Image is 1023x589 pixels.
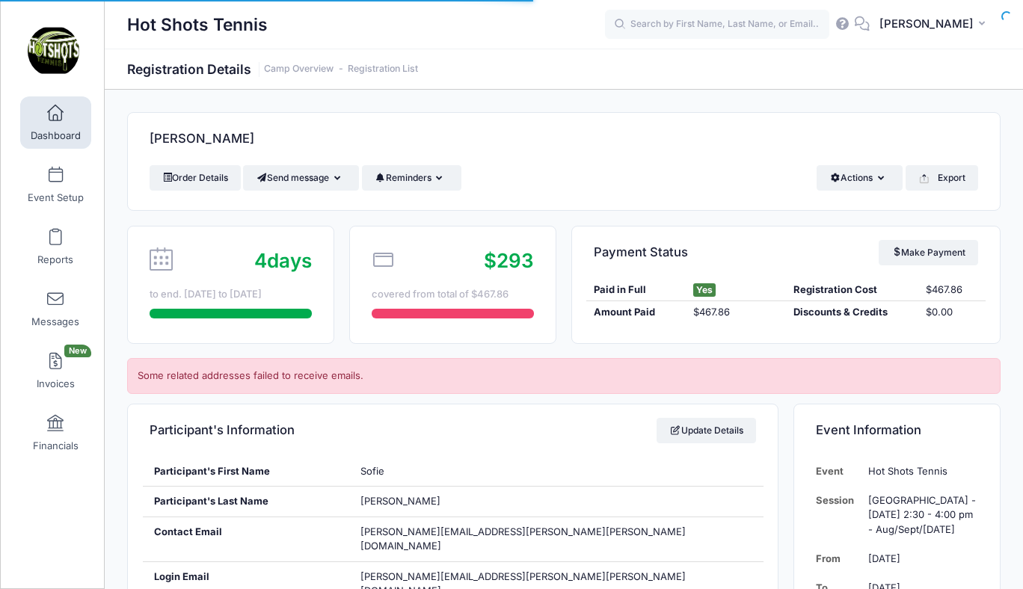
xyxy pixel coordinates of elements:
div: Some related addresses failed to receive emails. [127,358,1001,394]
h4: Event Information [816,409,921,451]
a: Hot Shots Tennis [1,16,105,87]
a: Event Setup [20,158,91,211]
div: $467.86 [919,283,986,297]
div: to end. [DATE] to [DATE] [150,287,312,302]
a: Update Details [657,418,756,443]
span: 4 [254,249,267,272]
a: Dashboard [20,96,91,149]
div: Participant's First Name [143,457,350,487]
a: Registration List [348,64,418,75]
a: Messages [20,283,91,335]
a: Make Payment [879,240,978,265]
h4: [PERSON_NAME] [150,118,254,161]
td: Hot Shots Tennis [861,457,978,486]
span: Yes [693,283,716,297]
span: [PERSON_NAME][EMAIL_ADDRESS][PERSON_NAME][PERSON_NAME][DOMAIN_NAME] [360,525,686,552]
span: Reports [37,253,73,266]
button: Export [906,165,978,191]
span: New [64,345,91,357]
a: InvoicesNew [20,345,91,397]
a: Order Details [150,165,241,191]
button: Reminders [362,165,461,191]
div: $467.86 [686,305,786,320]
td: Session [816,486,861,544]
div: Participant's Last Name [143,487,350,516]
td: From [816,544,861,573]
a: Reports [20,221,91,273]
h4: Participant's Information [150,409,295,451]
span: Dashboard [31,129,81,142]
div: days [254,246,312,275]
h1: Registration Details [127,61,418,77]
input: Search by First Name, Last Name, or Email... [605,10,829,40]
div: $0.00 [919,305,986,320]
button: Send message [243,165,359,191]
div: Registration Cost [786,283,919,297]
td: Event [816,457,861,486]
span: [PERSON_NAME] [360,495,440,507]
span: Event Setup [28,191,84,204]
span: [PERSON_NAME] [879,16,974,32]
div: Amount Paid [586,305,686,320]
button: [PERSON_NAME] [870,7,1001,42]
div: Contact Email [143,517,350,561]
h4: Payment Status [594,231,688,274]
span: Financials [33,440,79,452]
div: covered from total of $467.86 [372,287,534,302]
h1: Hot Shots Tennis [127,7,268,42]
a: Camp Overview [264,64,334,75]
span: Invoices [37,377,75,390]
td: [GEOGRAPHIC_DATA] - [DATE] 2:30 - 4:00 pm - Aug/Sept/[DATE] [861,486,978,544]
span: $293 [484,249,534,272]
a: Financials [20,407,91,459]
td: [DATE] [861,544,978,573]
div: Paid in Full [586,283,686,297]
img: Hot Shots Tennis [25,23,82,79]
button: Actions [817,165,903,191]
span: Messages [31,315,79,328]
div: Discounts & Credits [786,305,919,320]
span: Sofie [360,465,384,477]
